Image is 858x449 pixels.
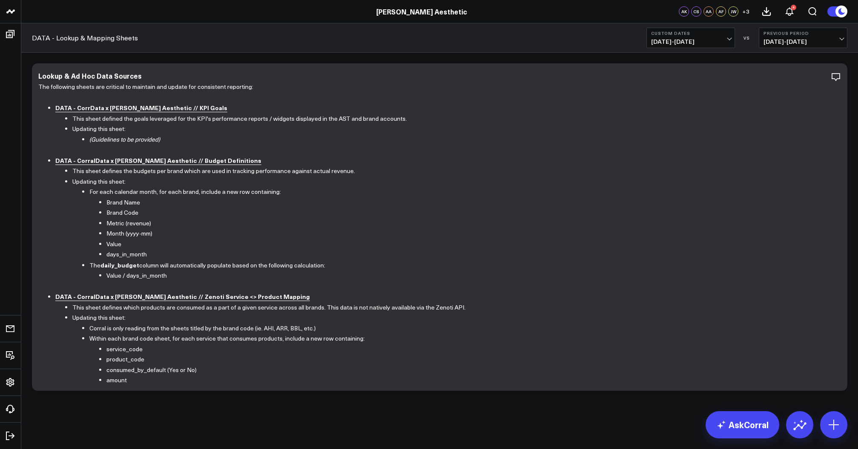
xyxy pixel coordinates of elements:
div: VS [739,35,755,40]
li: For each calendar month, for each brand, include a new row containing: [89,187,835,197]
li: Updating this sheet: [72,176,835,187]
span: [DATE] - [DATE] [764,38,843,45]
div: JW [728,6,738,17]
b: DATA - CorrData x [PERSON_NAME] Aesthetic // KPI Goals [55,103,227,112]
li: consumed_by_default (Yes or No) [106,365,835,375]
li: Value / days_in_month [106,270,835,291]
div: 4 [791,5,796,10]
li: Brand Name [106,197,835,208]
li: This sheet defines which products are consumed as a part of a given service across all brands. Th... [72,302,835,313]
li: Value [106,239,835,250]
i: (Guidelines to be provided) [89,135,160,143]
a: DATA - CorralData x [PERSON_NAME] Aesthetic // Zenoti Service <> Product Mapping [55,293,310,301]
li: The column will automatically populate based on the following calculation: [89,260,835,271]
li: Updating this sheet: [72,313,835,323]
a: DATA - CorrData x [PERSON_NAME] Aesthetic // KPI Goals [55,104,227,112]
li: amount [106,375,835,386]
li: Corral is only reading from the sheets titled by the brand code (ie. AHI, ARR, BBL, etc.) [89,323,835,334]
b: DATA - CorralData x [PERSON_NAME] Aesthetic // Zenoti Service <> Product Mapping [55,292,310,301]
div: AF [716,6,726,17]
li: Within each brand code sheet, for each service that consumes products, include a new row containing: [89,333,835,344]
b: Previous Period [764,31,843,36]
b: daily_budget [100,261,139,269]
li: Brand Code [106,207,835,218]
li: service_code [106,344,835,355]
span: [DATE] - [DATE] [651,38,730,45]
li: This sheet defined the goals leveraged for the KPI's performance reports / widgets displayed in t... [72,114,835,124]
b: Custom Dates [651,31,730,36]
button: Custom Dates[DATE]-[DATE] [646,28,735,48]
a: [PERSON_NAME] Aesthetic [376,7,467,16]
div: Lookup & Ad Hoc Data Sources [38,71,142,80]
li: Month (yyyy-mm) [106,228,835,239]
button: Previous Period[DATE]-[DATE] [759,28,847,48]
span: + 3 [742,9,749,14]
li: product_code [106,354,835,365]
a: AskCorral [706,411,779,438]
li: days_in_month [106,249,835,260]
li: This sheet defines the budgets per brand which are used in tracking performance against actual re... [72,166,835,176]
div: AA [704,6,714,17]
li: Updating this sheet: [72,124,835,134]
button: +3 [741,6,751,17]
div: AK [679,6,689,17]
a: DATA - CorralData x [PERSON_NAME] Aesthetic // Budget Definitions [55,156,261,165]
div: CS [691,6,701,17]
p: The following sheets are critical to maintain and update for consistent reporting: [38,82,835,92]
a: DATA - Lookup & Mapping Sheets [32,33,138,43]
li: Metric (revenue) [106,218,835,229]
b: DATA - CorralData x [PERSON_NAME] Aesthetic // Budget Definitions [55,156,261,165]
